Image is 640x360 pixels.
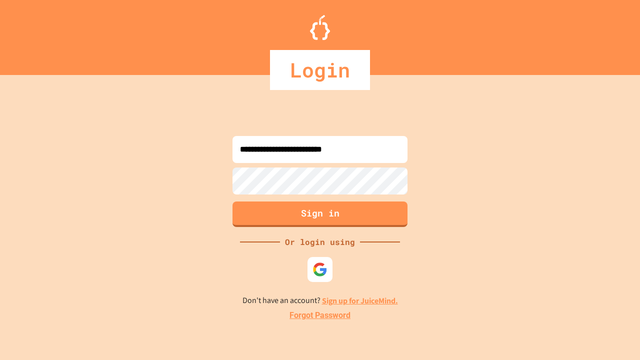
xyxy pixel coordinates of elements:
img: google-icon.svg [312,262,327,277]
a: Forgot Password [289,309,350,321]
button: Sign in [232,201,407,227]
a: Sign up for JuiceMind. [322,295,398,306]
p: Don't have an account? [242,294,398,307]
div: Or login using [280,236,360,248]
div: Login [270,50,370,90]
img: Logo.svg [310,15,330,40]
